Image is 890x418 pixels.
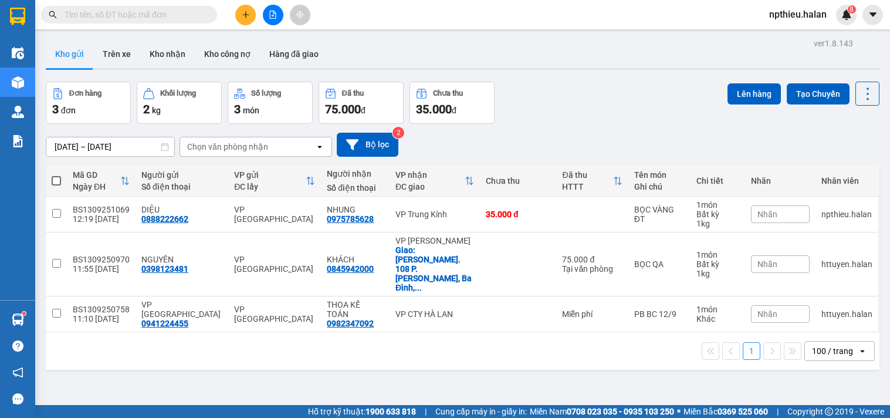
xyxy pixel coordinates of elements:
span: notification [12,367,23,378]
div: DIỆU [141,205,222,214]
div: Chưa thu [486,176,550,186]
span: Hỗ trợ kỹ thuật: [308,405,416,418]
button: plus [235,5,256,25]
div: VP [GEOGRAPHIC_DATA] [234,255,315,274]
div: Chưa thu [433,89,463,97]
div: Nhãn [751,176,810,186]
div: Số điện thoại [141,182,222,191]
strong: 0369 525 060 [718,407,768,416]
span: kg [152,106,161,115]
img: warehouse-icon [12,313,24,326]
span: 2 [143,102,150,116]
svg: open [315,142,324,151]
img: warehouse-icon [12,47,24,59]
button: 1 [743,342,760,360]
div: VP [PERSON_NAME] [395,236,474,245]
span: 75.000 [325,102,361,116]
div: ĐC lấy [234,182,306,191]
span: aim [296,11,304,19]
div: Tên món [634,170,685,180]
span: Miền Nam [530,405,674,418]
div: Chi tiết [696,176,739,186]
span: plus [242,11,250,19]
button: Đã thu75.000đ [319,82,404,124]
div: KHÁCH [327,255,384,264]
div: 1 món [696,305,739,314]
div: Số điện thoại [327,183,384,193]
button: Trên xe [93,40,140,68]
div: 11:10 [DATE] [73,314,130,323]
span: 3 [234,102,241,116]
th: Toggle SortBy [67,166,136,197]
span: Nhãn [757,210,777,219]
th: Toggle SortBy [556,166,628,197]
div: VP BẮK SƠN [141,300,222,319]
span: đ [452,106,456,115]
button: Khối lượng2kg [137,82,222,124]
span: Miền Bắc [683,405,768,418]
button: Kho gửi [46,40,93,68]
span: search [49,11,57,19]
th: Toggle SortBy [228,166,321,197]
div: 0975785628 [327,214,374,224]
div: BS1309250970 [73,255,130,264]
span: đ [361,106,366,115]
img: warehouse-icon [12,106,24,118]
button: file-add [263,5,283,25]
sup: 2 [392,127,404,139]
div: Người gửi [141,170,222,180]
button: Hàng đã giao [260,40,328,68]
span: copyright [825,407,833,416]
button: Chưa thu35.000đ [410,82,495,124]
div: 11:55 [DATE] [73,264,130,274]
div: NGUYÊN [141,255,222,264]
div: Miễn phí [562,309,622,319]
div: 0982347092 [327,319,374,328]
div: BỌC VÀNG ĐT [634,205,685,224]
div: 0398123481 [141,264,188,274]
button: Số lượng3món [228,82,313,124]
div: VP CTY HÀ LAN [395,309,474,319]
img: solution-icon [12,135,24,147]
div: 1 kg [696,219,739,228]
span: ... [415,283,422,292]
div: BS1309251069 [73,205,130,214]
span: caret-down [868,9,878,20]
sup: 8 [848,5,856,14]
div: 0888222662 [141,214,188,224]
img: warehouse-icon [12,76,24,89]
div: Ngày ĐH [73,182,120,191]
div: VP [GEOGRAPHIC_DATA] [234,205,315,224]
span: món [243,106,259,115]
div: 1 món [696,200,739,210]
div: 1 món [696,250,739,259]
button: aim [290,5,310,25]
div: ver 1.8.143 [814,37,853,50]
img: icon-new-feature [841,9,852,20]
input: Select a date range. [46,137,174,156]
div: 75.000 đ [562,255,622,264]
div: Người nhận [327,169,384,178]
div: Đơn hàng [69,89,101,97]
div: 35.000 đ [486,210,550,219]
div: Đã thu [562,170,612,180]
div: VP Trung Kính [395,210,474,219]
span: Nhãn [757,309,777,319]
span: 35.000 [416,102,452,116]
button: Kho công nợ [195,40,260,68]
div: NHUNG [327,205,384,214]
div: BỌC QA [634,259,685,269]
span: Nhãn [757,259,777,269]
div: 12:19 [DATE] [73,214,130,224]
strong: 0708 023 035 - 0935 103 250 [567,407,674,416]
span: npthieu.halan [760,7,836,22]
div: 0941224455 [141,319,188,328]
span: message [12,393,23,404]
div: VP [GEOGRAPHIC_DATA] [234,305,315,323]
svg: open [858,346,867,356]
sup: 1 [22,312,26,315]
div: 100 / trang [812,345,853,357]
span: | [425,405,427,418]
div: THOA KẾ TOÁN [327,300,384,319]
div: HTTT [562,182,612,191]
